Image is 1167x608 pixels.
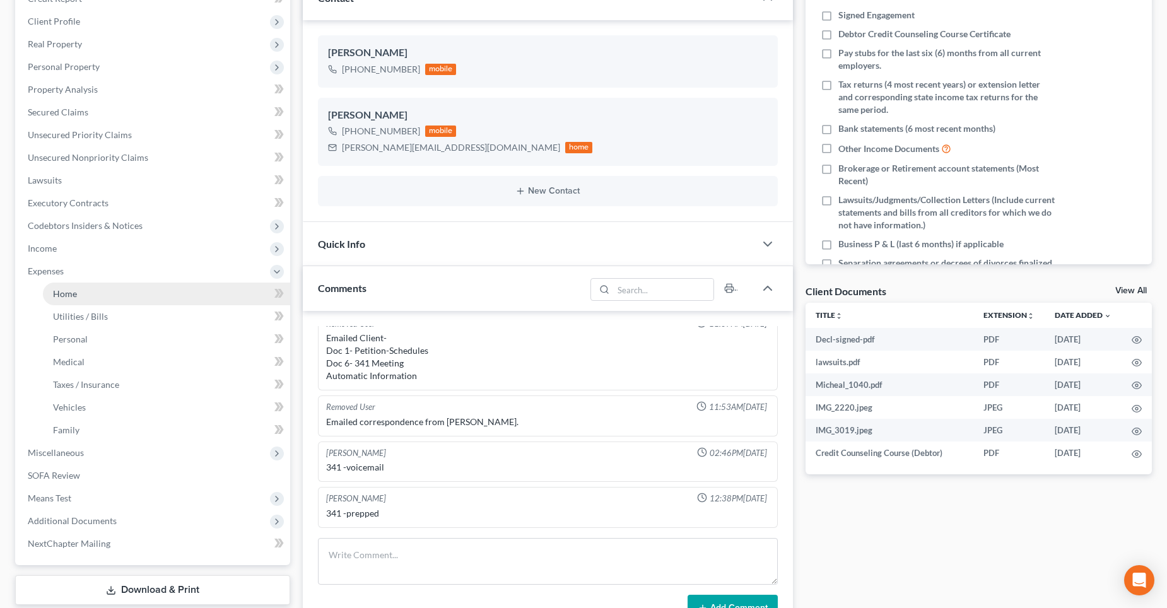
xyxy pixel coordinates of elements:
[613,279,713,300] input: Search...
[43,419,290,441] a: Family
[18,192,290,214] a: Executory Contracts
[342,63,420,76] div: [PHONE_NUMBER]
[328,45,768,61] div: [PERSON_NAME]
[53,356,85,367] span: Medical
[28,220,143,231] span: Codebtors Insiders & Notices
[43,328,290,351] a: Personal
[710,447,767,459] span: 02:46PM[DATE]
[18,124,290,146] a: Unsecured Priority Claims
[565,142,593,153] div: home
[342,125,420,137] div: [PHONE_NUMBER]
[838,47,1055,72] span: Pay stubs for the last six (6) months from all current employers.
[342,141,560,154] div: [PERSON_NAME][EMAIL_ADDRESS][DOMAIN_NAME]
[318,282,367,294] span: Comments
[1104,312,1111,320] i: expand_more
[838,122,995,135] span: Bank statements (6 most recent months)
[28,493,71,503] span: Means Test
[28,61,100,72] span: Personal Property
[28,84,98,95] span: Property Analysis
[838,238,1004,250] span: Business P & L (last 6 months) if applicable
[326,401,375,413] div: Removed User
[973,396,1045,419] td: JPEG
[28,515,117,526] span: Additional Documents
[28,16,80,26] span: Client Profile
[709,401,767,413] span: 11:53AM[DATE]
[318,238,365,250] span: Quick Info
[1045,373,1122,396] td: [DATE]
[18,146,290,169] a: Unsecured Nonpriority Claims
[1045,441,1122,464] td: [DATE]
[838,28,1011,40] span: Debtor Credit Counseling Course Certificate
[28,470,80,481] span: SOFA Review
[806,373,973,396] td: Micheal_1040.pdf
[18,78,290,101] a: Property Analysis
[838,162,1055,187] span: Brokerage or Retirement account statements (Most Recent)
[15,575,290,605] a: Download & Print
[1045,396,1122,419] td: [DATE]
[806,396,973,419] td: IMG_2220.jpeg
[806,284,886,298] div: Client Documents
[973,419,1045,441] td: JPEG
[838,78,1055,116] span: Tax returns (4 most recent years) or extension letter and corresponding state income tax returns ...
[973,351,1045,373] td: PDF
[835,312,843,320] i: unfold_more
[43,283,290,305] a: Home
[326,447,386,459] div: [PERSON_NAME]
[806,351,973,373] td: lawsuits.pdf
[53,288,77,299] span: Home
[806,441,973,464] td: Credit Counseling Course (Debtor)
[425,126,457,137] div: mobile
[806,419,973,441] td: IMG_3019.jpeg
[28,266,64,276] span: Expenses
[838,257,1055,282] span: Separation agreements or decrees of divorces finalized in the past 2 years
[28,129,132,140] span: Unsecured Priority Claims
[326,493,386,505] div: [PERSON_NAME]
[18,101,290,124] a: Secured Claims
[326,416,770,428] div: Emailed correspondence from [PERSON_NAME].
[18,532,290,555] a: NextChapter Mailing
[43,305,290,328] a: Utilities / Bills
[43,351,290,373] a: Medical
[53,311,108,322] span: Utilities / Bills
[838,9,915,21] span: Signed Engagement
[28,243,57,254] span: Income
[28,38,82,49] span: Real Property
[1045,351,1122,373] td: [DATE]
[28,107,88,117] span: Secured Claims
[1115,286,1147,295] a: View All
[425,64,457,75] div: mobile
[973,373,1045,396] td: PDF
[328,186,768,196] button: New Contact
[326,461,770,474] div: 341 -voicemail
[28,538,110,549] span: NextChapter Mailing
[1045,419,1122,441] td: [DATE]
[53,334,88,344] span: Personal
[43,396,290,419] a: Vehicles
[28,197,108,208] span: Executory Contracts
[328,108,768,123] div: [PERSON_NAME]
[1027,312,1035,320] i: unfold_more
[816,310,843,320] a: Titleunfold_more
[973,441,1045,464] td: PDF
[983,310,1035,320] a: Extensionunfold_more
[326,507,770,520] div: 341 -prepped
[1045,328,1122,351] td: [DATE]
[53,424,79,435] span: Family
[838,143,939,155] span: Other Income Documents
[18,464,290,487] a: SOFA Review
[973,328,1045,351] td: PDF
[28,152,148,163] span: Unsecured Nonpriority Claims
[838,194,1055,231] span: Lawsuits/Judgments/Collection Letters (Include current statements and bills from all creditors fo...
[326,332,770,382] div: Emailed Client- Doc 1- Petition-Schedules Doc 6- 341 Meeting Automatic Information
[28,447,84,458] span: Miscellaneous
[43,373,290,396] a: Taxes / Insurance
[28,175,62,185] span: Lawsuits
[18,169,290,192] a: Lawsuits
[806,328,973,351] td: Decl-signed-pdf
[53,379,119,390] span: Taxes / Insurance
[1055,310,1111,320] a: Date Added expand_more
[53,402,86,412] span: Vehicles
[710,493,767,505] span: 12:38PM[DATE]
[1124,565,1154,595] div: Open Intercom Messenger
